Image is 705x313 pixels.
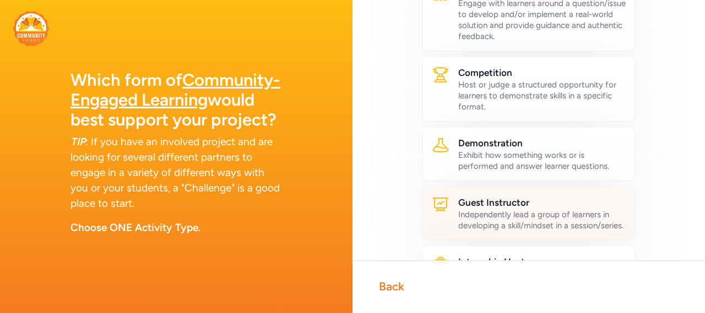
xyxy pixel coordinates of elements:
[458,66,626,79] h2: Competition
[70,134,282,211] div: : If you have an involved project and are looking for several different partners to engage in a v...
[458,136,626,150] h2: Demonstration
[458,209,626,231] div: Independently lead a group of learners in developing a skill/mindset in a session/series.
[379,279,404,294] div: Back
[13,11,49,46] img: logo
[70,135,85,148] span: TIP
[458,150,626,172] div: Exhibit how something works or is performed and answer learner questions.
[70,220,282,235] div: Choose ONE Activity Type.
[458,79,626,112] div: Host or judge a structured opportunity for learners to demonstrate skills in a specific format.
[458,196,626,209] h2: Guest Instructor
[70,70,282,130] h1: Which form of would best support your project?
[70,70,280,110] a: Community-Engaged Learning
[458,255,626,268] h2: Internship Host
